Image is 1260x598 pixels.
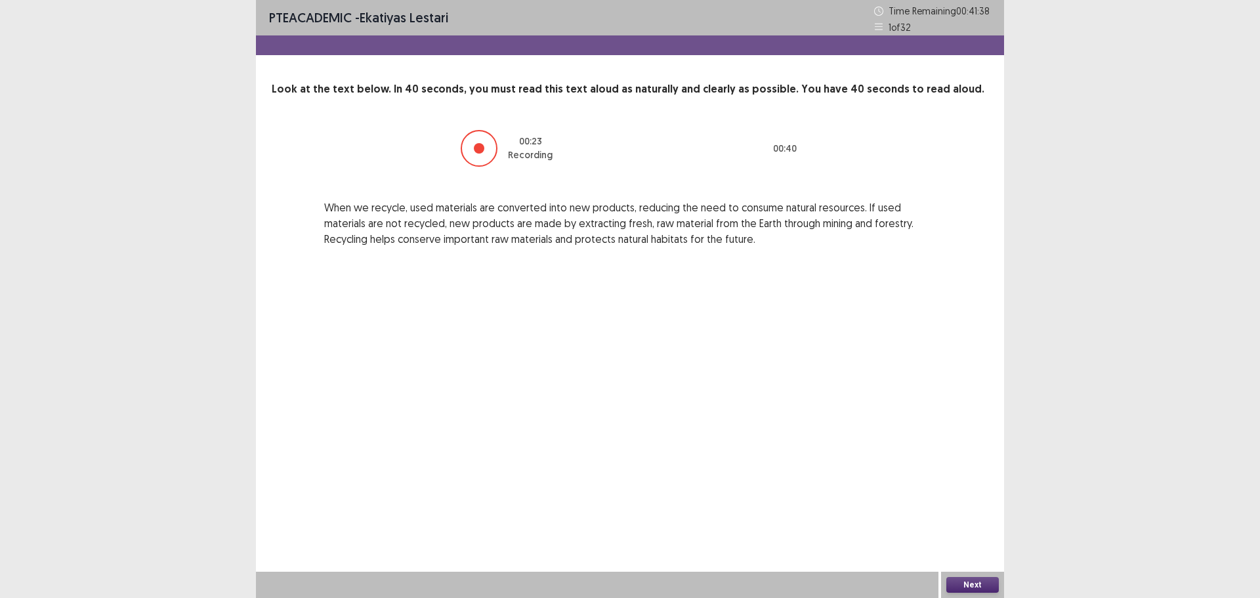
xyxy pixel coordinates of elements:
p: 00 : 23 [519,135,542,148]
p: - Ekatiyas lestari [269,8,448,28]
span: PTE academic [269,9,352,26]
p: Recording [508,148,553,162]
button: Next [946,577,999,593]
p: Look at the text below. In 40 seconds, you must read this text aloud as naturally and clearly as ... [272,81,988,97]
p: 00 : 40 [773,142,797,156]
p: When we recycle, used materials are converted into new products, reducing the need to consume nat... [324,200,936,247]
p: Time Remaining 00 : 41 : 38 [889,4,991,18]
p: 1 of 32 [889,20,911,34]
